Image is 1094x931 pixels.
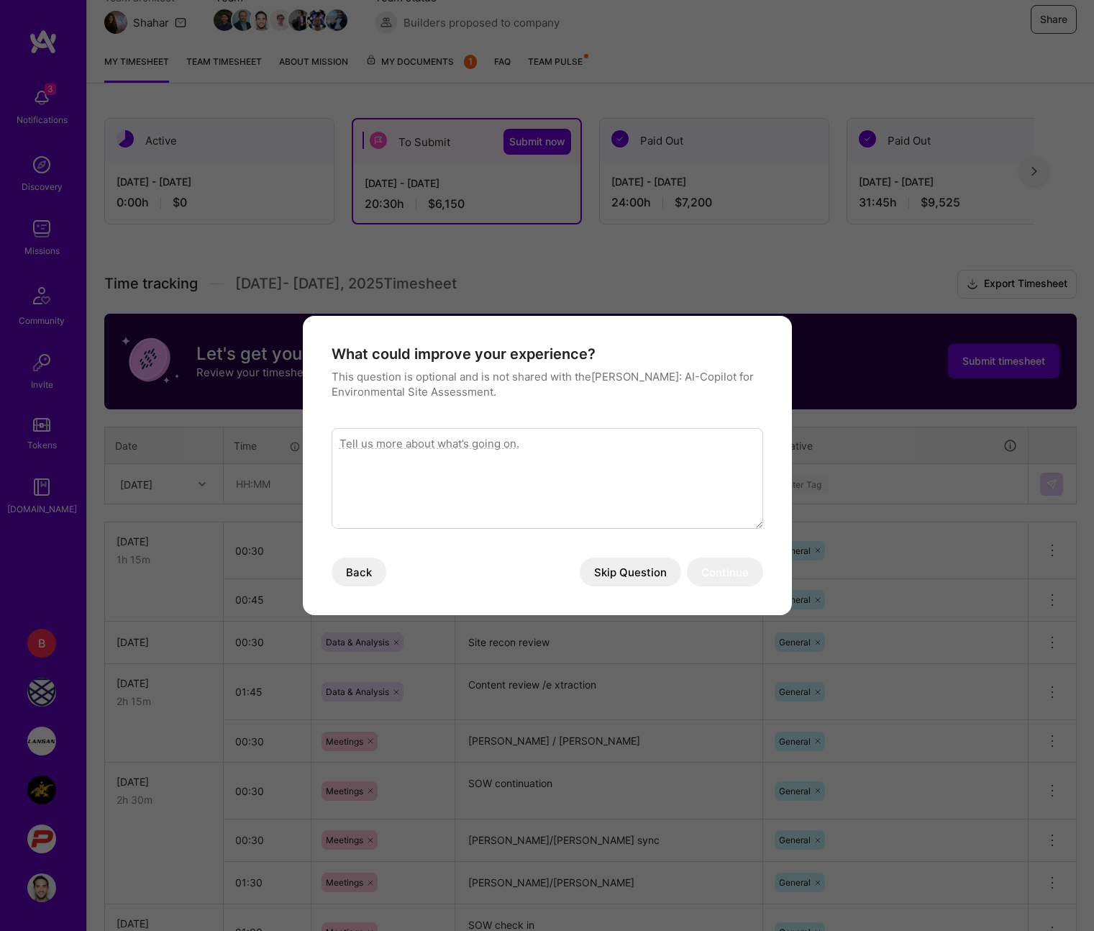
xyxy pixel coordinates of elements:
button: Back [332,558,386,586]
p: This question is optional and is not shared with the [PERSON_NAME]: AI-Copilot for Environmental ... [332,369,763,399]
h4: What could improve your experience? [332,345,763,363]
button: Continue [687,558,763,586]
button: Skip Question [580,558,681,586]
div: modal [303,316,792,615]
